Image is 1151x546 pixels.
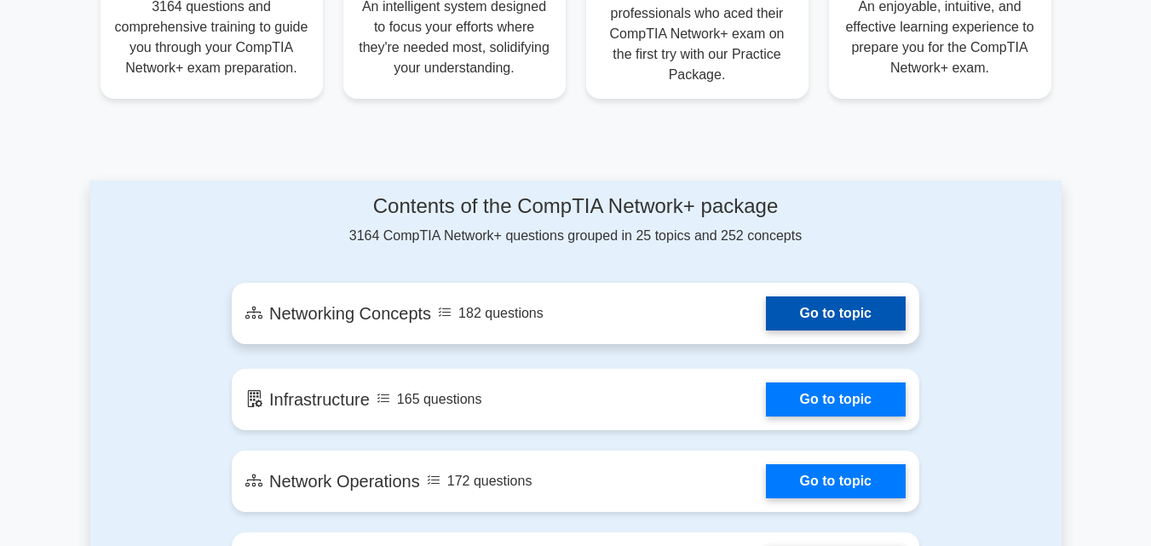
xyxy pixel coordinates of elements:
a: Go to topic [766,464,906,498]
a: Go to topic [766,296,906,330]
h4: Contents of the CompTIA Network+ package [232,194,919,219]
a: Go to topic [766,382,906,417]
div: 3164 CompTIA Network+ questions grouped in 25 topics and 252 concepts [232,194,919,246]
